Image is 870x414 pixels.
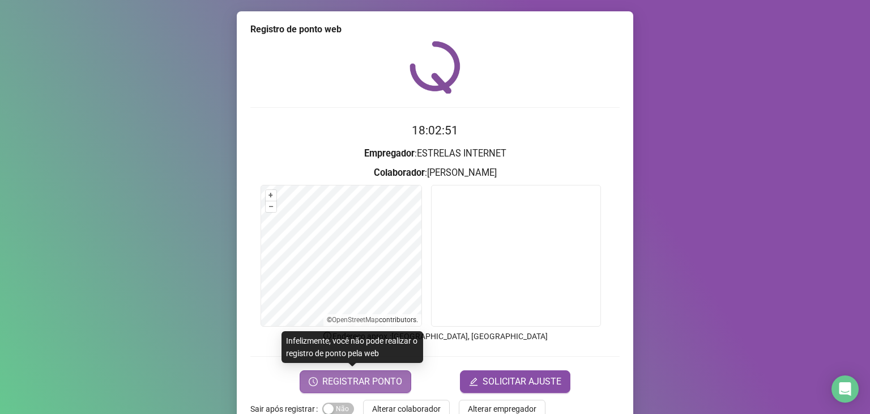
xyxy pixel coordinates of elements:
img: QRPoint [410,41,460,94]
span: clock-circle [309,377,318,386]
p: Endereço aprox. : [GEOGRAPHIC_DATA], [GEOGRAPHIC_DATA] [250,330,620,343]
strong: Colaborador [374,167,425,178]
time: 18:02:51 [412,124,458,137]
div: Infelizmente, você não pode realizar o registro de ponto pela web [282,331,423,363]
h3: : ESTRELAS INTERNET [250,146,620,161]
div: Registro de ponto web [250,23,620,36]
span: SOLICITAR AJUSTE [483,375,561,388]
span: edit [469,377,478,386]
li: © contributors. [327,316,418,324]
button: editSOLICITAR AJUSTE [460,370,570,393]
a: OpenStreetMap [332,316,379,324]
span: REGISTRAR PONTO [322,375,402,388]
button: – [266,201,276,212]
button: + [266,190,276,201]
div: Open Intercom Messenger [831,375,859,403]
h3: : [PERSON_NAME] [250,166,620,180]
strong: Empregador [364,148,415,159]
button: REGISTRAR PONTO [300,370,411,393]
